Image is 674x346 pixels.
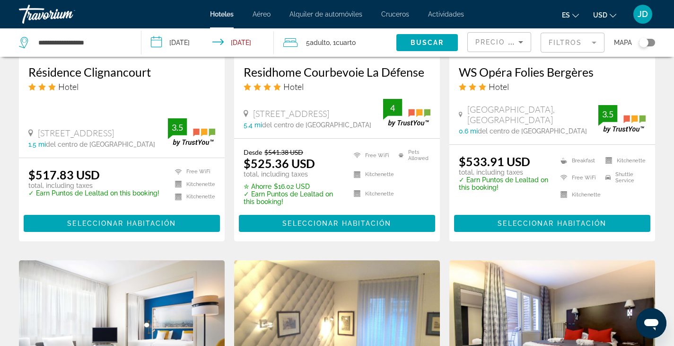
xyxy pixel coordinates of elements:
[58,81,79,92] span: Hotel
[454,215,650,232] button: Seleccionar habitación
[381,10,409,18] a: Cruceros
[475,38,549,46] span: Precio más bajo
[262,121,371,129] span: del centro de [GEOGRAPHIC_DATA]
[556,188,601,201] li: Kitchenette
[349,186,394,201] li: Kitchenette
[428,10,464,18] a: Actividades
[383,102,402,114] div: 4
[459,176,549,191] p: ✓ Earn Puntos de Lealtad on this booking!
[562,11,570,19] span: es
[244,81,430,92] div: 4 star Hotel
[593,8,616,22] button: Change currency
[632,38,655,47] button: Toggle map
[383,99,430,127] img: trustyou-badge.svg
[489,81,509,92] span: Hotel
[396,34,458,51] button: Buscar
[636,308,666,338] iframe: Botón para iniciar la ventana de mensajería
[459,154,530,169] ins: $533.91 USD
[630,4,655,24] button: User Menu
[282,220,391,227] span: Seleccionar habitación
[478,127,587,135] span: del centro de [GEOGRAPHIC_DATA]
[244,183,342,190] p: $16.02 USD
[28,81,215,92] div: 3 star Hotel
[244,190,342,205] p: ✓ Earn Puntos de Lealtad on this booking!
[274,28,396,57] button: Travelers: 5 adults, 0 children
[475,36,523,48] mat-select: Sort by
[601,154,646,167] li: Kitchenette
[28,189,159,197] p: ✓ Earn Puntos de Lealtad on this booking!
[38,128,114,138] span: [STREET_ADDRESS]
[562,8,579,22] button: Change language
[170,180,215,188] li: Kitchenette
[170,193,215,201] li: Kitchenette
[459,65,646,79] a: WS Opéra Folies Bergères
[19,2,114,27] a: Travorium
[614,36,632,49] span: Mapa
[168,122,187,133] div: 3.5
[349,168,394,182] li: Kitchenette
[459,169,549,176] p: total, including taxes
[283,81,304,92] span: Hotel
[244,183,271,190] span: ✮ Ahorre
[168,118,215,146] img: trustyou-badge.svg
[411,39,444,46] span: Buscar
[467,104,598,125] span: [GEOGRAPHIC_DATA], [GEOGRAPHIC_DATA]
[141,28,273,57] button: Check-in date: Nov 28, 2025 Check-out date: Nov 30, 2025
[454,217,650,228] a: Seleccionar habitación
[498,220,606,227] span: Seleccionar habitación
[244,148,262,156] span: Desde
[210,10,234,18] a: Hoteles
[28,141,46,148] span: 1.5 mi
[239,217,435,228] a: Seleccionar habitación
[46,141,155,148] span: del centro de [GEOGRAPHIC_DATA]
[638,9,648,19] span: JD
[28,182,159,189] p: total, including taxes
[556,154,601,167] li: Breakfast
[289,10,362,18] a: Alquiler de automóviles
[459,81,646,92] div: 3 star Hotel
[336,39,356,46] span: Cuarto
[244,156,315,170] ins: $525.36 USD
[556,171,601,184] li: Free WiFi
[306,36,330,49] span: 5
[170,168,215,176] li: Free WiFi
[601,171,646,184] li: Shuttle Service
[244,121,262,129] span: 5.4 mi
[28,65,215,79] a: Résidence Clignancourt
[598,105,646,133] img: trustyou-badge.svg
[459,127,478,135] span: 0.6 mi
[24,217,220,228] a: Seleccionar habitación
[310,39,330,46] span: Adulto
[349,148,394,162] li: Free WiFi
[598,108,617,120] div: 3.5
[253,108,329,119] span: [STREET_ADDRESS]
[264,148,303,156] del: $541.38 USD
[394,148,430,162] li: Pets Allowed
[541,32,604,53] button: Filter
[24,215,220,232] button: Seleccionar habitación
[253,10,271,18] a: Aéreo
[244,65,430,79] a: Residhome Courbevoie La Défense
[244,170,342,178] p: total, including taxes
[239,215,435,232] button: Seleccionar habitación
[28,168,100,182] ins: $517.83 USD
[593,11,607,19] span: USD
[330,36,356,49] span: , 1
[67,220,176,227] span: Seleccionar habitación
